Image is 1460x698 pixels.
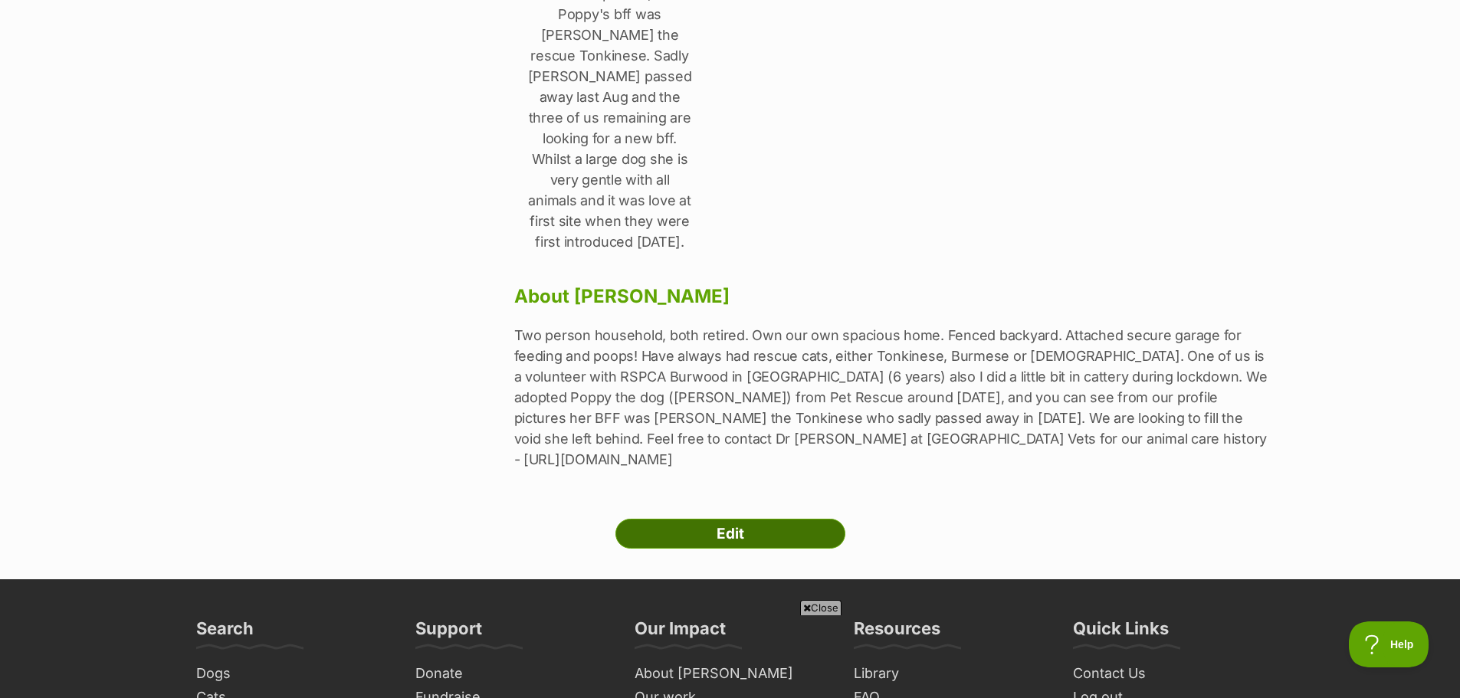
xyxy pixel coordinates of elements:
[514,286,1271,307] h3: About [PERSON_NAME]
[451,621,1009,690] iframe: Advertisement
[1067,662,1271,686] a: Contact Us
[800,600,842,615] span: Close
[615,519,845,549] a: Edit
[415,618,482,648] h3: Support
[514,325,1271,470] p: Two person household, both retired. Own our own spacious home. Fenced backyard. Attached secure g...
[1073,618,1169,648] h3: Quick Links
[409,662,613,686] a: Donate
[1349,621,1429,667] iframe: Help Scout Beacon - Open
[190,662,394,686] a: Dogs
[196,618,254,648] h3: Search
